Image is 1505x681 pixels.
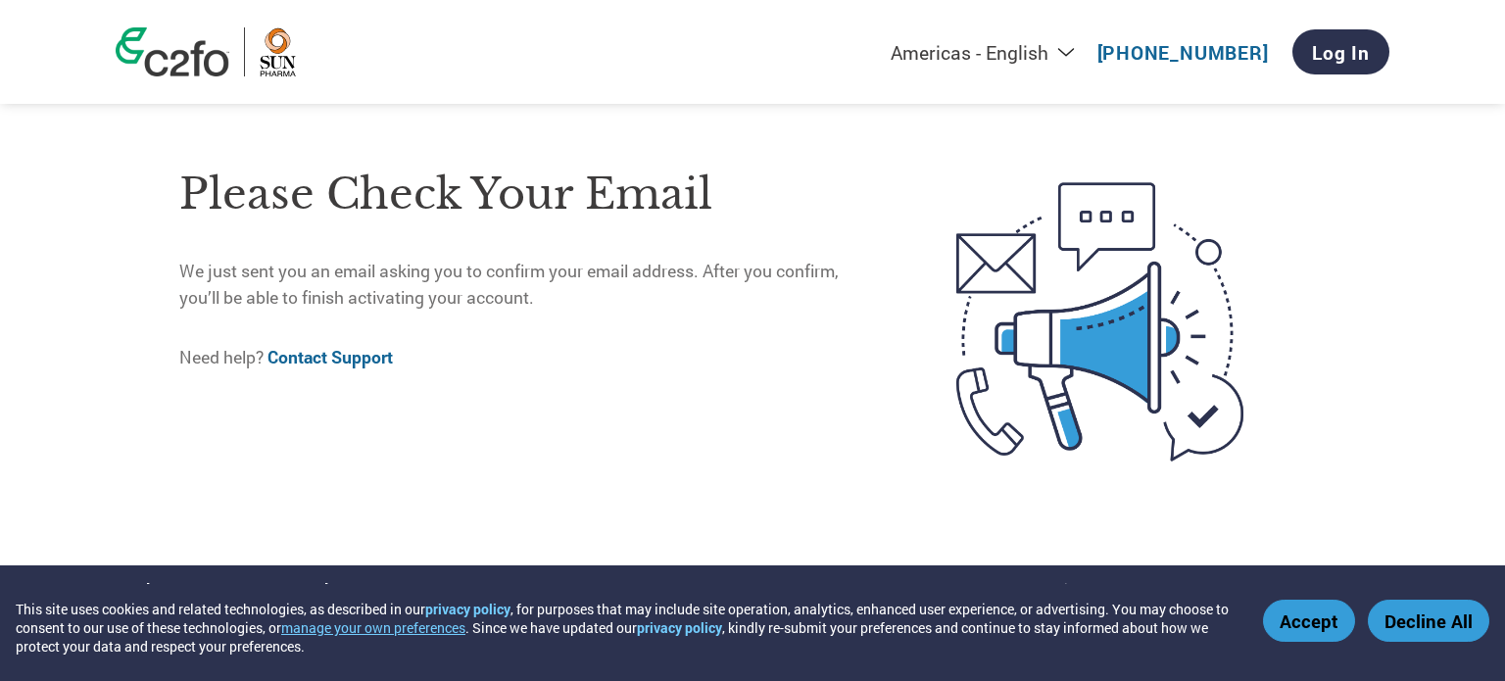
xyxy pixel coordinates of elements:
a: Contact Support [267,346,393,368]
button: manage your own preferences [281,618,465,637]
a: Log In [1292,29,1389,74]
a: privacy policy [637,618,722,637]
a: Terms [212,579,255,600]
button: Accept [1263,600,1355,642]
h1: Please check your email [179,163,874,226]
a: [PHONE_NUMBER] [1097,40,1269,65]
a: Privacy [130,579,182,600]
a: Security [284,579,342,600]
img: c2fo logo [116,27,229,76]
p: Need help? [179,345,874,370]
a: privacy policy [425,600,510,618]
img: Sun Pharma [260,27,296,76]
p: © 2024 Pollen, Inc. All rights reserved / Pat. 10,817,932 and Pat. 11,100,477. [921,579,1389,600]
button: Decline All [1368,600,1489,642]
img: open-email [874,147,1326,496]
div: This site uses cookies and related technologies, as described in our , for purposes that may incl... [16,600,1235,656]
p: We just sent you an email asking you to confirm your email address. After you confirm, you’ll be ... [179,259,874,311]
